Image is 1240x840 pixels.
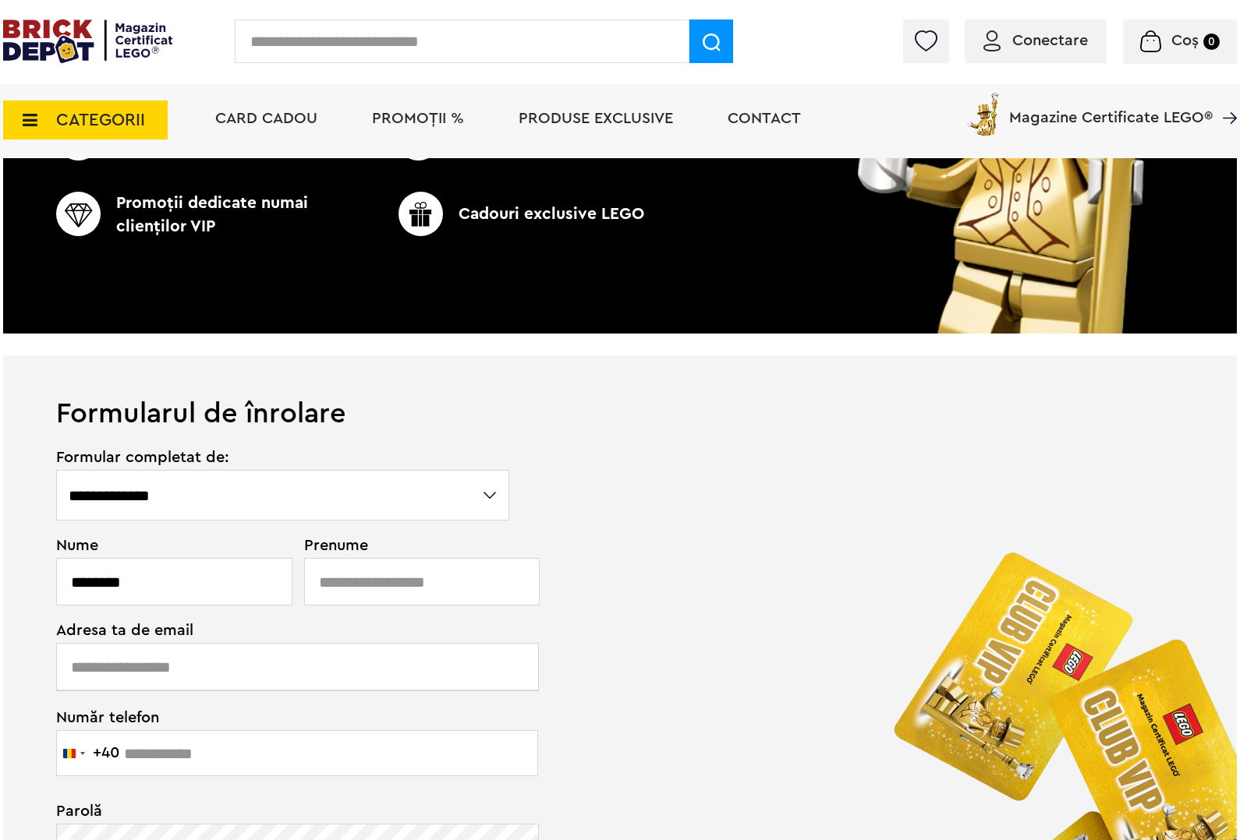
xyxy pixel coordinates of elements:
p: Promoţii dedicate numai clienţilor VIP [56,192,370,238]
span: Prenume [304,538,512,553]
span: Adresa ta de email [56,623,511,638]
a: Card Cadou [215,111,317,126]
p: Cadouri exclusive LEGO [364,192,678,236]
span: CATEGORII [56,111,145,129]
div: +40 [93,745,119,761]
span: Conectare [1012,33,1088,48]
img: CC_BD_Green_chek_mark [56,192,101,236]
button: Selected country [57,731,119,775]
span: Magazine Certificate LEGO® [1009,90,1213,125]
span: Parolă [56,803,511,819]
small: 0 [1203,34,1220,50]
span: Coș [1171,33,1199,48]
img: CC_BD_Green_chek_mark [399,192,443,236]
a: Produse exclusive [519,111,673,126]
a: Magazine Certificate LEGO® [1213,90,1237,105]
h1: Formularul de înrolare [3,355,1237,428]
a: Contact [728,111,801,126]
span: Număr telefon [56,708,511,725]
span: Formular completat de: [56,450,511,465]
a: Conectare [983,33,1088,48]
a: PROMOȚII % [372,111,464,126]
span: Nume [56,538,284,553]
